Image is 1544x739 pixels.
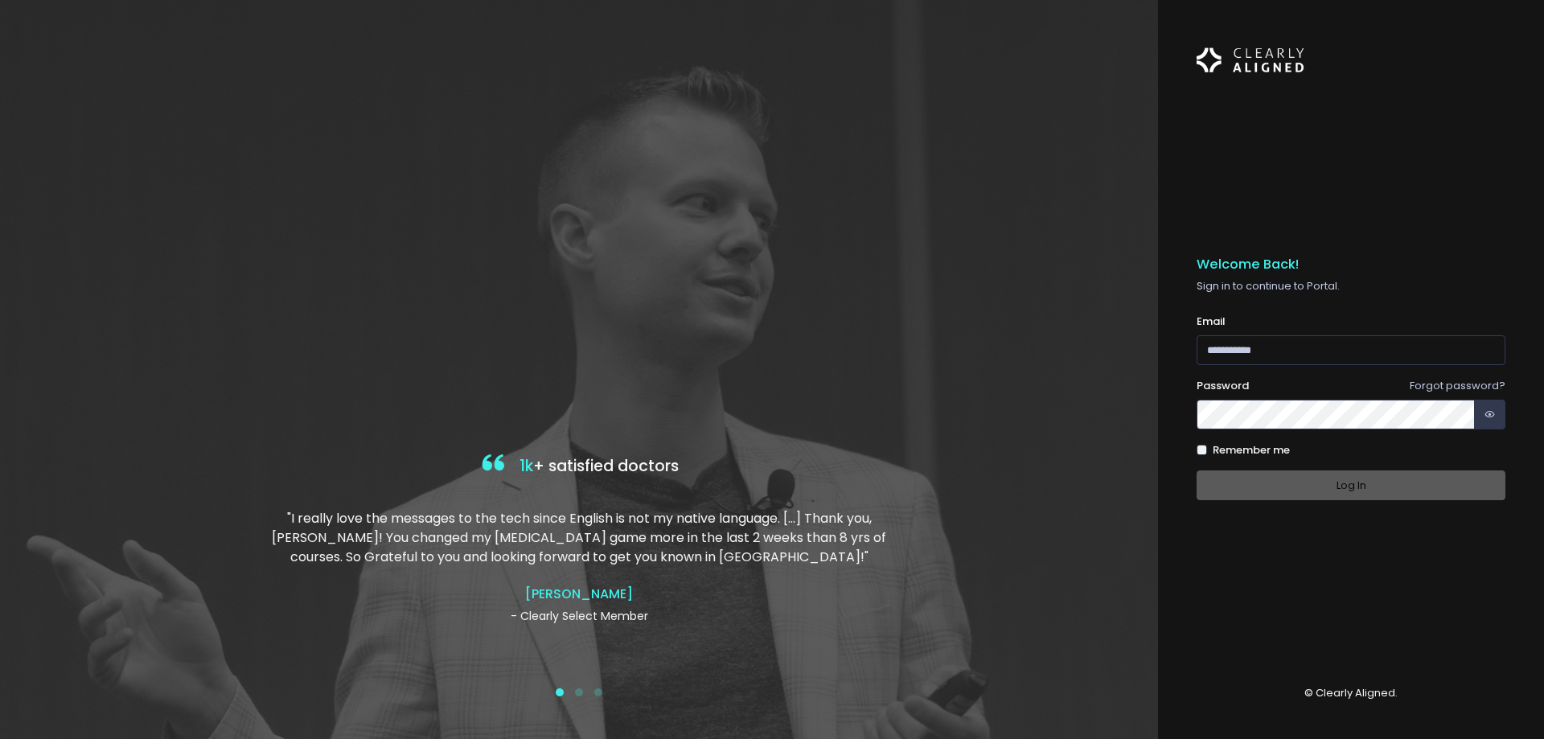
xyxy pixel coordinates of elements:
label: Remember me [1213,442,1290,458]
img: Logo Horizontal [1197,39,1304,82]
p: Sign in to continue to Portal. [1197,278,1505,294]
h5: Welcome Back! [1197,257,1505,273]
label: Email [1197,314,1226,330]
p: © Clearly Aligned. [1197,685,1505,701]
span: 1k [519,455,533,477]
a: Forgot password? [1410,378,1505,393]
p: - Clearly Select Member [268,608,890,625]
label: Password [1197,378,1249,394]
h4: [PERSON_NAME] [268,586,890,601]
h4: + satisfied doctors [268,450,890,483]
p: "I really love the messages to the tech since English is not my native language. […] Thank you, [... [268,509,890,567]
